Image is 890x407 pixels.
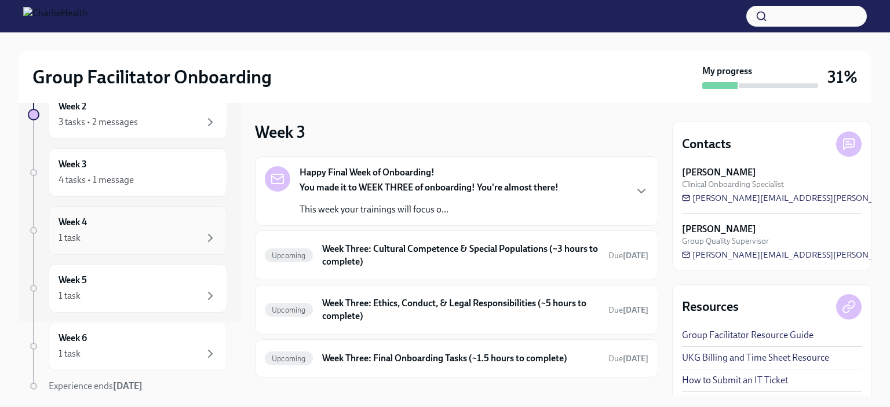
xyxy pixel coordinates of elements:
[59,100,86,113] h6: Week 2
[59,289,81,302] div: 1 task
[682,166,756,179] strong: [PERSON_NAME]
[265,240,648,270] a: UpcomingWeek Three: Cultural Competence & Special Populations (~3 hours to complete)Due[DATE]
[59,116,138,129] div: 3 tasks • 2 messages
[113,380,143,391] strong: [DATE]
[59,332,87,344] h6: Week 6
[682,329,814,342] a: Group Facilitator Resource Guide
[608,354,648,364] span: Due
[59,274,87,287] h6: Week 5
[300,203,559,216] p: This week your trainings will focus o...
[827,67,858,87] h3: 31%
[608,250,648,261] span: September 1st, 2025 10:00
[265,306,313,314] span: Upcoming
[300,166,435,179] strong: Happy Final Week of Onboarding!
[608,305,648,315] span: Due
[623,354,648,364] strong: [DATE]
[608,305,648,316] span: September 1st, 2025 10:00
[59,347,81,360] div: 1 task
[608,251,648,261] span: Due
[28,90,227,139] a: Week 23 tasks • 2 messages
[682,298,739,316] h4: Resources
[682,135,731,153] h4: Contacts
[28,206,227,255] a: Week 41 task
[49,380,143,391] span: Experience ends
[59,174,134,186] div: 4 tasks • 1 message
[322,243,599,268] h6: Week Three: Cultural Competence & Special Populations (~3 hours to complete)
[32,65,272,89] h2: Group Facilitator Onboarding
[682,223,756,236] strong: [PERSON_NAME]
[682,236,769,247] span: Group Quality Supervisor
[59,158,87,171] h6: Week 3
[608,353,648,364] span: August 30th, 2025 10:00
[322,352,599,365] h6: Week Three: Final Onboarding Tasks (~1.5 hours to complete)
[265,251,313,260] span: Upcoming
[59,232,81,244] div: 1 task
[682,179,784,190] span: Clinical Onboarding Specialist
[265,349,648,368] a: UpcomingWeek Three: Final Onboarding Tasks (~1.5 hours to complete)Due[DATE]
[623,305,648,315] strong: [DATE]
[265,354,313,363] span: Upcoming
[682,351,829,364] a: UKG Billing and Time Sheet Resource
[682,374,788,387] a: How to Submit an IT Ticket
[28,148,227,197] a: Week 34 tasks • 1 message
[623,251,648,261] strong: [DATE]
[265,295,648,325] a: UpcomingWeek Three: Ethics, Conduct, & Legal Responsibilities (~5 hours to complete)Due[DATE]
[300,182,559,193] strong: You made it to WEEK THREE of onboarding! You're almost there!
[702,65,752,78] strong: My progress
[322,297,599,322] h6: Week Three: Ethics, Conduct, & Legal Responsibilities (~5 hours to complete)
[59,216,87,229] h6: Week 4
[28,264,227,313] a: Week 51 task
[28,322,227,371] a: Week 61 task
[255,122,305,142] h3: Week 3
[23,7,87,25] img: CharlieHealth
